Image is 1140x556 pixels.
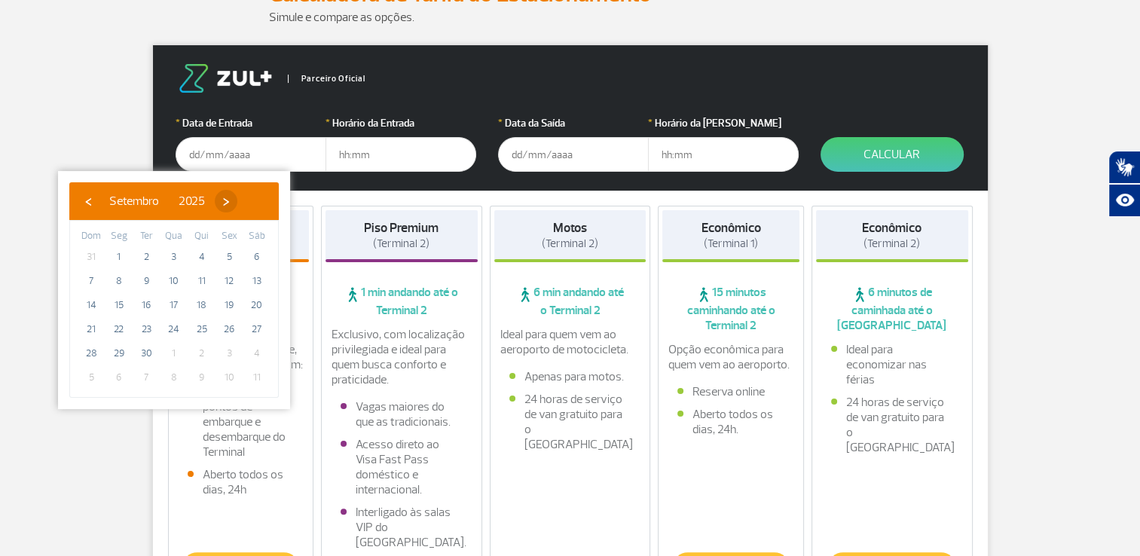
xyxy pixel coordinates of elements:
span: 20 [245,293,269,317]
th: weekday [160,228,188,245]
th: weekday [243,228,270,245]
span: 13 [245,269,269,293]
li: Aberto todos os dias, 24h. [677,407,784,437]
span: 4 [245,341,269,365]
span: 5 [217,245,241,269]
span: Setembro [109,194,159,209]
span: 8 [107,269,131,293]
span: 14 [79,293,103,317]
span: 1 [107,245,131,269]
li: Fácil acesso aos pontos de embarque e desembarque do Terminal [188,384,295,460]
span: 7 [79,269,103,293]
span: 19 [217,293,241,317]
span: 26 [217,317,241,341]
button: Abrir tradutor de língua de sinais. [1108,151,1140,184]
span: 7 [134,365,158,390]
li: Interligado às salas VIP do [GEOGRAPHIC_DATA]. [341,505,463,550]
span: 1 min andando até o Terminal 2 [325,285,478,318]
span: 17 [162,293,186,317]
th: weekday [105,228,133,245]
strong: Econômico [701,220,761,236]
span: 23 [134,317,158,341]
span: 28 [79,341,103,365]
span: 15 [107,293,131,317]
th: weekday [133,228,160,245]
strong: Piso Premium [364,220,439,236]
p: Simule e compare as opções. [269,8,872,26]
span: 24 [162,317,186,341]
button: Abrir recursos assistivos. [1108,184,1140,217]
li: Ideal para economizar nas férias [831,342,953,387]
li: Reserva online [677,384,784,399]
strong: Econômico [862,220,921,236]
span: 16 [134,293,158,317]
span: 25 [190,317,214,341]
span: (Terminal 1) [704,237,758,251]
span: 6 minutos de caminhada até o [GEOGRAPHIC_DATA] [816,285,968,333]
li: 24 horas de serviço de van gratuito para o [GEOGRAPHIC_DATA] [509,392,631,452]
span: 9 [134,269,158,293]
p: Ideal para quem vem ao aeroporto de motocicleta. [500,327,640,357]
span: 3 [217,341,241,365]
button: 2025 [169,190,215,212]
span: 6 [107,365,131,390]
label: Horário da Entrada [325,115,476,131]
span: 31 [79,245,103,269]
span: Parceiro Oficial [288,75,365,83]
span: (Terminal 2) [373,237,429,251]
bs-datepicker-container: calendar [58,171,290,409]
span: 11 [245,365,269,390]
span: 8 [162,365,186,390]
span: 2 [190,341,214,365]
input: dd/mm/aaaa [176,137,326,172]
li: Vagas maiores do que as tradicionais. [341,399,463,429]
label: Horário da [PERSON_NAME] [648,115,799,131]
div: Plugin de acessibilidade da Hand Talk. [1108,151,1140,217]
span: 10 [162,269,186,293]
button: Setembro [99,190,169,212]
span: 29 [107,341,131,365]
span: 27 [245,317,269,341]
input: hh:mm [648,137,799,172]
span: (Terminal 2) [542,237,598,251]
span: 18 [190,293,214,317]
span: 15 minutos caminhando até o Terminal 2 [662,285,799,333]
span: 9 [190,365,214,390]
th: weekday [215,228,243,245]
li: Apenas para motos. [509,369,631,384]
strong: Motos [553,220,587,236]
button: › [215,190,237,212]
span: 11 [190,269,214,293]
img: logo-zul.png [176,64,275,93]
th: weekday [78,228,105,245]
span: 3 [162,245,186,269]
label: Data de Entrada [176,115,326,131]
span: 4 [190,245,214,269]
span: 5 [79,365,103,390]
th: weekday [188,228,215,245]
span: 22 [107,317,131,341]
button: Calcular [821,137,964,172]
span: 12 [217,269,241,293]
span: 10 [217,365,241,390]
li: Aberto todos os dias, 24h [188,467,295,497]
span: 2025 [179,194,205,209]
span: 1 [162,341,186,365]
li: Acesso direto ao Visa Fast Pass doméstico e internacional. [341,437,463,497]
span: 30 [134,341,158,365]
p: Opção econômica para quem vem ao aeroporto. [668,342,793,372]
span: 21 [79,317,103,341]
li: 24 horas de serviço de van gratuito para o [GEOGRAPHIC_DATA] [831,395,953,455]
span: 6 [245,245,269,269]
bs-datepicker-navigation-view: ​ ​ ​ [77,191,237,206]
p: Exclusivo, com localização privilegiada e ideal para quem busca conforto e praticidade. [332,327,472,387]
span: 2 [134,245,158,269]
label: Data da Saída [498,115,649,131]
input: dd/mm/aaaa [498,137,649,172]
input: hh:mm [325,137,476,172]
span: 6 min andando até o Terminal 2 [494,285,646,318]
button: ‹ [77,190,99,212]
span: (Terminal 2) [863,237,920,251]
